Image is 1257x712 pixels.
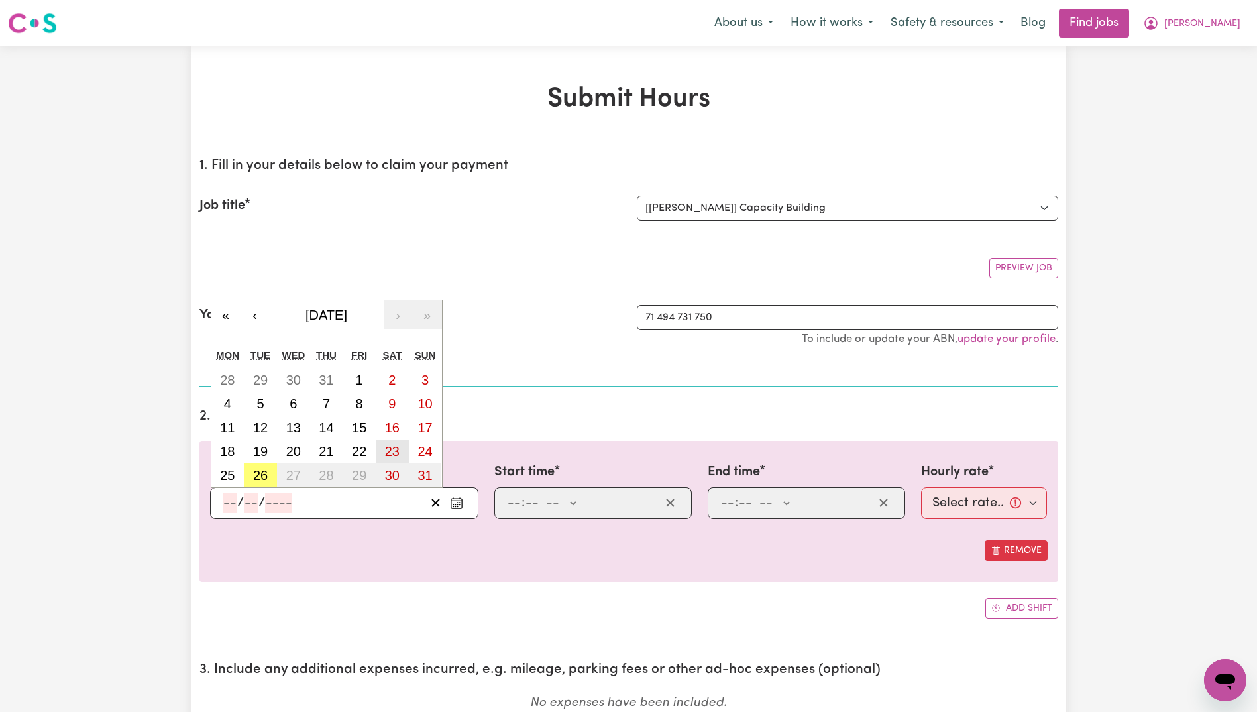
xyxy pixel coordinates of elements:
h2: 3. Include any additional expenses incurred, e.g. mileage, parking fees or other ad-hoc expenses ... [199,662,1058,678]
button: 27 August 2025 [277,463,310,487]
a: Blog [1012,9,1054,38]
abbr: 18 August 2025 [220,444,235,459]
abbr: Saturday [382,349,402,361]
button: 23 August 2025 [376,440,409,463]
button: 3 August 2025 [409,368,442,392]
button: 13 August 2025 [277,416,310,440]
abbr: 30 August 2025 [385,468,400,483]
input: -- [244,493,258,513]
abbr: 8 August 2025 [356,396,363,411]
abbr: 25 August 2025 [220,468,235,483]
button: 22 August 2025 [343,440,376,463]
abbr: 2 August 2025 [388,373,396,387]
abbr: Thursday [316,349,337,361]
abbr: 15 August 2025 [352,420,366,435]
label: Date of care work [210,462,317,482]
button: 4 August 2025 [211,392,245,416]
button: 26 August 2025 [244,463,277,487]
abbr: 1 August 2025 [356,373,363,387]
button: Add another shift [985,598,1058,619]
input: -- [507,493,521,513]
label: Hourly rate [921,462,989,482]
input: -- [738,493,753,513]
abbr: 28 August 2025 [319,468,333,483]
button: 30 July 2025 [277,368,310,392]
abbr: 9 August 2025 [388,396,396,411]
button: 28 August 2025 [310,463,343,487]
abbr: 29 August 2025 [352,468,366,483]
button: 7 August 2025 [310,392,343,416]
button: ‹ [241,300,270,329]
abbr: 29 July 2025 [253,373,268,387]
button: 12 August 2025 [244,416,277,440]
button: 29 July 2025 [244,368,277,392]
button: 18 August 2025 [211,440,245,463]
button: 8 August 2025 [343,392,376,416]
button: My Account [1134,9,1249,37]
abbr: 23 August 2025 [385,444,400,459]
abbr: 31 August 2025 [417,468,432,483]
h2: 1. Fill in your details below to claim your payment [199,158,1058,174]
button: 14 August 2025 [310,416,343,440]
button: Enter the date of care work [446,493,467,513]
abbr: 4 August 2025 [224,396,231,411]
abbr: 16 August 2025 [385,420,400,435]
abbr: 7 August 2025 [323,396,330,411]
span: [DATE] [305,308,347,322]
button: 11 August 2025 [211,416,245,440]
em: No expenses have been included. [530,697,727,709]
button: 21 August 2025 [310,440,343,463]
img: Careseekers logo [8,11,57,35]
iframe: Button to launch messaging window [1204,659,1246,701]
abbr: Friday [351,349,367,361]
abbr: 22 August 2025 [352,444,366,459]
span: / [258,496,265,510]
button: « [211,300,241,329]
button: How it works [782,9,882,37]
button: 6 August 2025 [277,392,310,416]
span: [PERSON_NAME] [1164,17,1240,31]
abbr: 13 August 2025 [286,420,301,435]
h1: Submit Hours [199,84,1058,115]
button: » [413,300,442,329]
button: 16 August 2025 [376,416,409,440]
input: -- [525,493,539,513]
abbr: 10 August 2025 [417,396,432,411]
abbr: 12 August 2025 [253,420,268,435]
abbr: 21 August 2025 [319,444,333,459]
abbr: 14 August 2025 [319,420,333,435]
span: / [237,496,244,510]
abbr: 30 July 2025 [286,373,301,387]
button: 28 July 2025 [211,368,245,392]
abbr: Tuesday [250,349,270,361]
button: 30 August 2025 [376,463,409,487]
button: [DATE] [270,300,384,329]
a: update your profile [957,333,1056,345]
button: › [384,300,413,329]
button: 20 August 2025 [277,440,310,463]
abbr: Sunday [415,349,436,361]
input: -- [223,493,237,513]
button: Safety & resources [882,9,1012,37]
label: End time [708,462,760,482]
button: 25 August 2025 [211,463,245,487]
abbr: 20 August 2025 [286,444,301,459]
button: Clear date [425,493,446,513]
button: 9 August 2025 [376,392,409,416]
span: : [735,496,738,510]
button: Remove this shift [985,540,1048,561]
button: Preview Job [989,258,1058,278]
label: Job title [199,196,245,215]
abbr: 6 August 2025 [290,396,297,411]
label: Your ABN [199,305,256,325]
button: 31 July 2025 [310,368,343,392]
button: 15 August 2025 [343,416,376,440]
abbr: 3 August 2025 [421,373,429,387]
abbr: 19 August 2025 [253,444,268,459]
button: 19 August 2025 [244,440,277,463]
label: Start time [494,462,555,482]
button: 24 August 2025 [409,440,442,463]
abbr: 31 July 2025 [319,373,333,387]
abbr: 17 August 2025 [417,420,432,435]
button: 29 August 2025 [343,463,376,487]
